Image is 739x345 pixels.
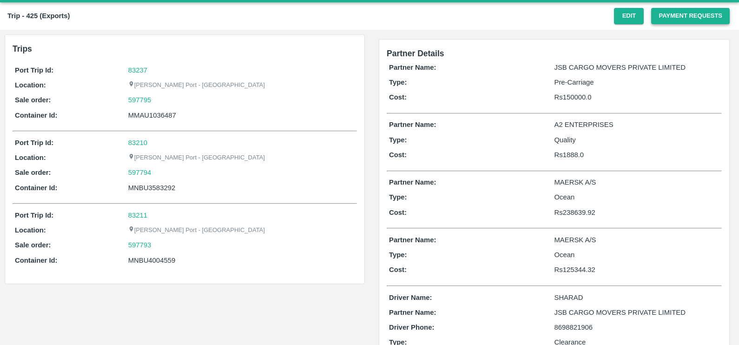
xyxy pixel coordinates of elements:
b: Trips [13,44,32,53]
b: Container Id: [15,112,58,119]
b: Cost: [389,266,407,273]
b: Container Id: [15,257,58,264]
p: JSB CARGO MOVERS PRIVATE LIMITED [554,307,720,318]
b: Type: [389,193,407,201]
b: Sale order: [15,241,51,249]
b: Partner Name: [389,121,436,128]
div: MNBU4004559 [128,255,355,265]
p: 8698821906 [554,322,720,332]
b: Partner Name: [389,64,436,71]
p: [PERSON_NAME] Port - [GEOGRAPHIC_DATA] [128,226,265,235]
button: Payment Requests [651,8,730,24]
b: Driver Name: [389,294,432,301]
div: MMAU1036487 [128,110,355,120]
a: 83210 [128,139,147,146]
a: 597794 [128,167,152,178]
a: 597793 [128,240,152,250]
p: Ocean [554,192,720,202]
span: Partner Details [387,49,444,58]
b: Sale order: [15,169,51,176]
b: Partner Name: [389,236,436,244]
b: Cost: [389,93,407,101]
p: MAERSK A/S [554,177,720,187]
b: Location: [15,154,46,161]
b: Cost: [389,151,407,159]
div: MNBU3583292 [128,183,355,193]
p: Rs 125344.32 [554,265,720,275]
p: [PERSON_NAME] Port - [GEOGRAPHIC_DATA] [128,153,265,162]
button: Edit [614,8,644,24]
p: SHARAD [554,292,720,303]
p: A2 ENTERPRISES [554,119,720,130]
b: Container Id: [15,184,58,192]
p: [PERSON_NAME] Port - [GEOGRAPHIC_DATA] [128,81,265,90]
b: Location: [15,226,46,234]
a: 83211 [128,212,147,219]
p: Quality [554,135,720,145]
p: Rs 1888.0 [554,150,720,160]
b: Partner Name: [389,309,436,316]
p: Pre-Carriage [554,77,720,87]
b: Cost: [389,209,407,216]
a: 83237 [128,66,147,74]
b: Port Trip Id: [15,212,53,219]
b: Sale order: [15,96,51,104]
a: 597795 [128,95,152,105]
b: Driver Phone: [389,324,434,331]
p: Rs 150000.0 [554,92,720,102]
p: Rs 238639.92 [554,207,720,218]
b: Type: [389,79,407,86]
p: JSB CARGO MOVERS PRIVATE LIMITED [554,62,720,73]
b: Location: [15,81,46,89]
b: Type: [389,136,407,144]
b: Port Trip Id: [15,139,53,146]
p: Ocean [554,250,720,260]
p: MAERSK A/S [554,235,720,245]
b: Trip - 425 (Exports) [7,12,70,20]
b: Type: [389,251,407,259]
b: Port Trip Id: [15,66,53,74]
b: Partner Name: [389,179,436,186]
